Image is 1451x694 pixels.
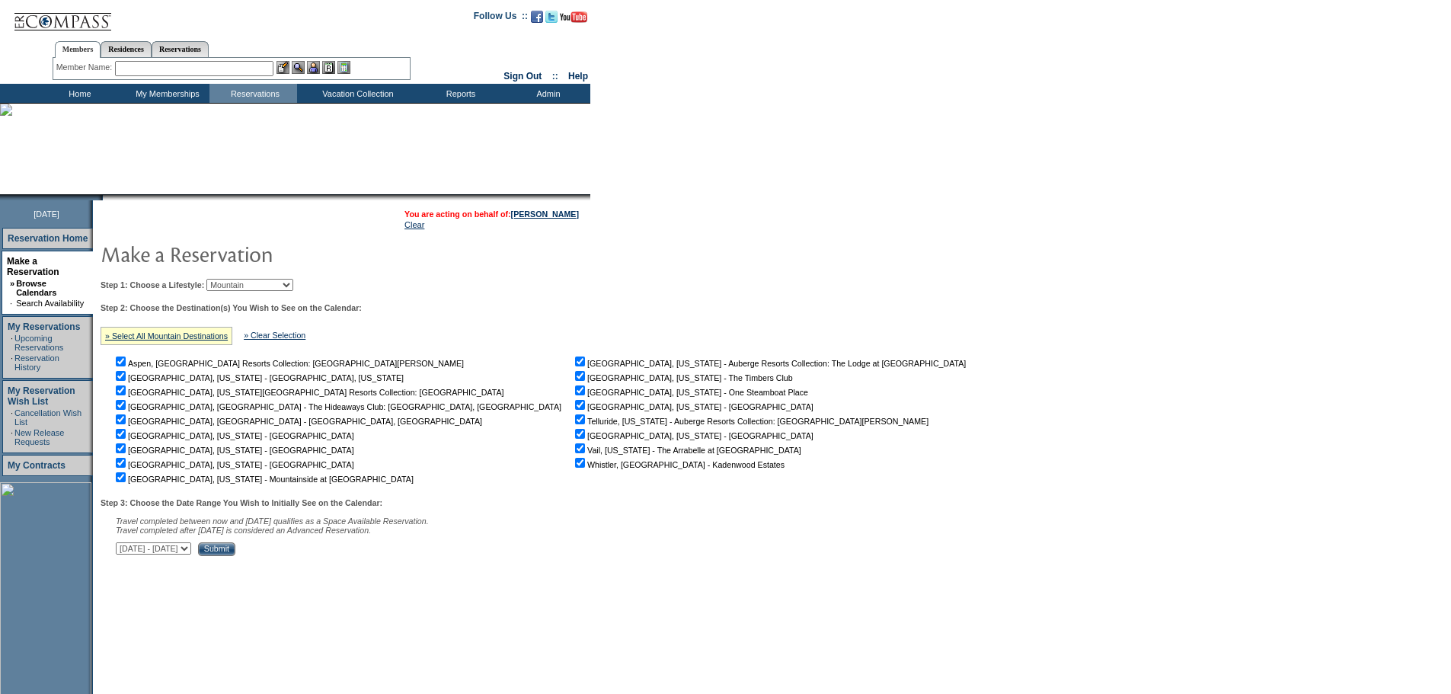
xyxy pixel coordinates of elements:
[101,303,362,312] b: Step 2: Choose the Destination(s) You Wish to See on the Calendar:
[572,402,813,411] nobr: [GEOGRAPHIC_DATA], [US_STATE] - [GEOGRAPHIC_DATA]
[474,9,528,27] td: Follow Us ::
[14,334,63,352] a: Upcoming Reservations
[11,428,13,446] td: ·
[572,388,808,397] nobr: [GEOGRAPHIC_DATA], [US_STATE] - One Steamboat Place
[322,61,335,74] img: Reservations
[34,209,59,219] span: [DATE]
[113,388,503,397] nobr: [GEOGRAPHIC_DATA], [US_STATE][GEOGRAPHIC_DATA] Resorts Collection: [GEOGRAPHIC_DATA]
[511,209,579,219] a: [PERSON_NAME]
[105,331,228,341] a: » Select All Mountain Destinations
[8,233,88,244] a: Reservation Home
[572,431,813,440] nobr: [GEOGRAPHIC_DATA], [US_STATE] - [GEOGRAPHIC_DATA]
[503,71,542,82] a: Sign Out
[415,84,503,103] td: Reports
[545,11,558,23] img: Follow us on Twitter
[568,71,588,82] a: Help
[11,353,13,372] td: ·
[11,334,13,352] td: ·
[8,385,75,407] a: My Reservation Wish List
[16,279,56,297] a: Browse Calendars
[11,408,13,427] td: ·
[14,408,81,427] a: Cancellation Wish List
[10,279,14,288] b: »
[152,41,209,57] a: Reservations
[101,498,382,507] b: Step 3: Choose the Date Range You Wish to Initially See on the Calendar:
[297,84,415,103] td: Vacation Collection
[101,280,204,289] b: Step 1: Choose a Lifestyle:
[113,460,354,469] nobr: [GEOGRAPHIC_DATA], [US_STATE] - [GEOGRAPHIC_DATA]
[276,61,289,74] img: b_edit.gif
[7,256,59,277] a: Make a Reservation
[572,446,801,455] nobr: Vail, [US_STATE] - The Arrabelle at [GEOGRAPHIC_DATA]
[292,61,305,74] img: View
[8,321,80,332] a: My Reservations
[404,220,424,229] a: Clear
[97,194,103,200] img: promoShadowLeftCorner.gif
[552,71,558,82] span: ::
[14,353,59,372] a: Reservation History
[101,41,152,57] a: Residences
[113,446,354,455] nobr: [GEOGRAPHIC_DATA], [US_STATE] - [GEOGRAPHIC_DATA]
[103,194,104,200] img: blank.gif
[8,460,66,471] a: My Contracts
[16,299,84,308] a: Search Availability
[198,542,235,556] input: Submit
[113,373,404,382] nobr: [GEOGRAPHIC_DATA], [US_STATE] - [GEOGRAPHIC_DATA], [US_STATE]
[116,526,371,535] nobr: Travel completed after [DATE] is considered an Advanced Reservation.
[34,84,122,103] td: Home
[560,11,587,23] img: Subscribe to our YouTube Channel
[113,475,414,484] nobr: [GEOGRAPHIC_DATA], [US_STATE] - Mountainside at [GEOGRAPHIC_DATA]
[113,402,561,411] nobr: [GEOGRAPHIC_DATA], [GEOGRAPHIC_DATA] - The Hideaways Club: [GEOGRAPHIC_DATA], [GEOGRAPHIC_DATA]
[572,417,928,426] nobr: Telluride, [US_STATE] - Auberge Resorts Collection: [GEOGRAPHIC_DATA][PERSON_NAME]
[503,84,590,103] td: Admin
[337,61,350,74] img: b_calculator.gif
[14,428,64,446] a: New Release Requests
[531,15,543,24] a: Become our fan on Facebook
[10,299,14,308] td: ·
[113,417,482,426] nobr: [GEOGRAPHIC_DATA], [GEOGRAPHIC_DATA] - [GEOGRAPHIC_DATA], [GEOGRAPHIC_DATA]
[545,15,558,24] a: Follow us on Twitter
[404,209,579,219] span: You are acting on behalf of:
[244,331,305,340] a: » Clear Selection
[56,61,115,74] div: Member Name:
[101,238,405,269] img: pgTtlMakeReservation.gif
[572,460,785,469] nobr: Whistler, [GEOGRAPHIC_DATA] - Kadenwood Estates
[55,41,101,58] a: Members
[572,359,966,368] nobr: [GEOGRAPHIC_DATA], [US_STATE] - Auberge Resorts Collection: The Lodge at [GEOGRAPHIC_DATA]
[113,359,464,368] nobr: Aspen, [GEOGRAPHIC_DATA] Resorts Collection: [GEOGRAPHIC_DATA][PERSON_NAME]
[531,11,543,23] img: Become our fan on Facebook
[122,84,209,103] td: My Memberships
[116,517,429,526] span: Travel completed between now and [DATE] qualifies as a Space Available Reservation.
[572,373,793,382] nobr: [GEOGRAPHIC_DATA], [US_STATE] - The Timbers Club
[209,84,297,103] td: Reservations
[113,431,354,440] nobr: [GEOGRAPHIC_DATA], [US_STATE] - [GEOGRAPHIC_DATA]
[307,61,320,74] img: Impersonate
[560,15,587,24] a: Subscribe to our YouTube Channel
